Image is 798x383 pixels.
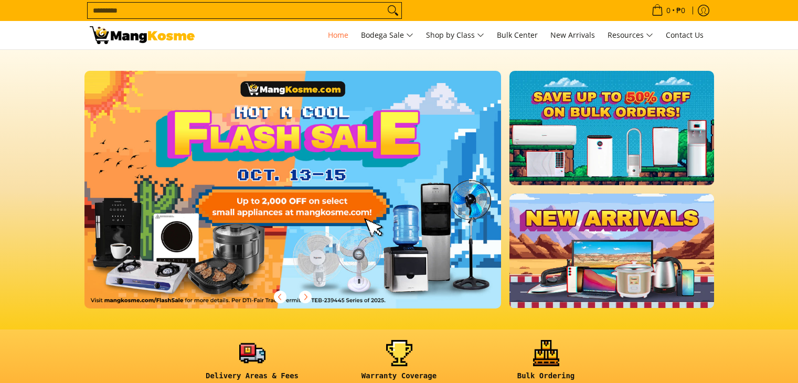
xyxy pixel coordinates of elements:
[665,7,672,14] span: 0
[550,30,595,40] span: New Arrivals
[294,285,317,308] button: Next
[328,30,348,40] span: Home
[602,21,658,49] a: Resources
[426,29,484,42] span: Shop by Class
[385,3,401,18] button: Search
[648,5,688,16] span: •
[545,21,600,49] a: New Arrivals
[90,26,195,44] img: Mang Kosme: Your Home Appliances Warehouse Sale Partner!
[205,21,709,49] nav: Main Menu
[661,21,709,49] a: Contact Us
[356,21,419,49] a: Bodega Sale
[497,30,538,40] span: Bulk Center
[608,29,653,42] span: Resources
[421,21,490,49] a: Shop by Class
[666,30,704,40] span: Contact Us
[269,285,292,308] button: Previous
[675,7,687,14] span: ₱0
[323,21,354,49] a: Home
[361,29,413,42] span: Bodega Sale
[84,71,535,325] a: More
[492,21,543,49] a: Bulk Center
